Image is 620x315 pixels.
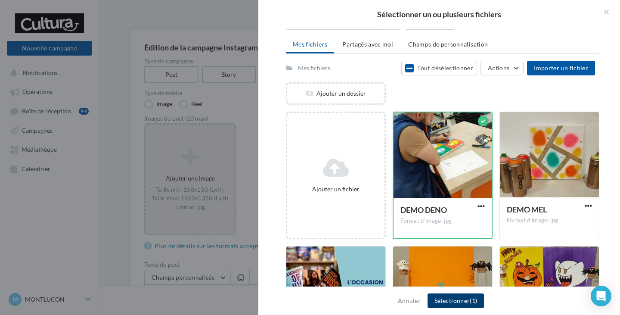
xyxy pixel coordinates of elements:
[394,296,424,306] button: Annuler
[400,205,447,215] span: DEMO DENO
[534,64,588,72] span: Importer un fichier
[527,61,595,75] button: Importer un fichier
[507,205,547,214] span: DEMO MEL
[291,185,381,193] div: Ajouter un fichier
[401,61,477,75] button: Tout désélectionner
[272,10,606,18] h2: Sélectionner un ou plusieurs fichiers
[342,41,393,48] span: Partagés avec moi
[287,89,384,98] div: Ajouter un dossier
[428,293,484,308] button: Sélectionner(1)
[488,64,509,72] span: Actions
[298,64,330,72] div: Mes fichiers
[470,297,477,304] span: (1)
[591,286,611,306] div: Open Intercom Messenger
[507,217,592,225] div: Format d'image: jpg
[293,41,327,48] span: Mes fichiers
[408,41,488,48] span: Champs de personnalisation
[480,61,524,75] button: Actions
[400,217,485,225] div: Format d'image: jpg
